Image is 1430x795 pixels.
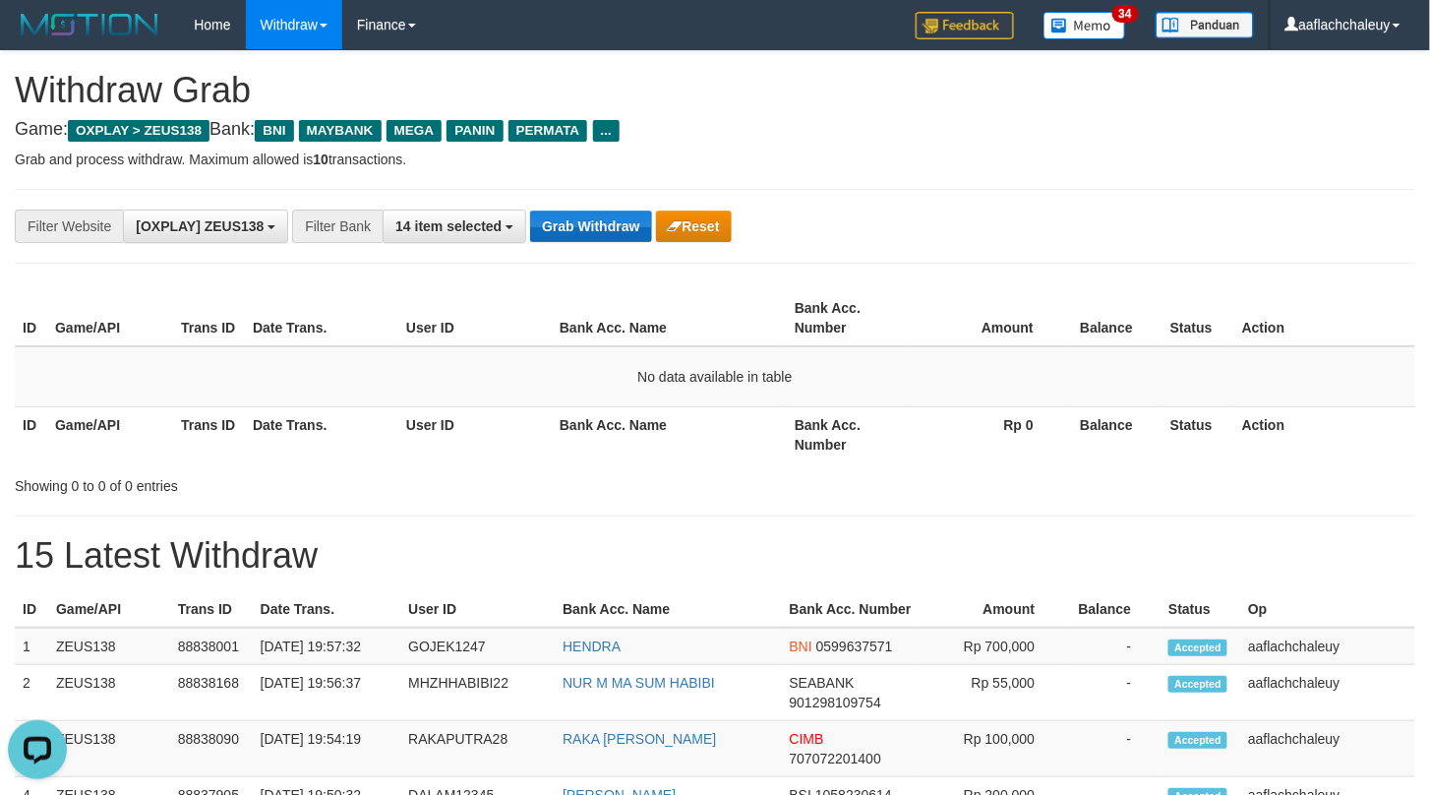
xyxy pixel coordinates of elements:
[1162,406,1234,462] th: Status
[15,10,164,39] img: MOTION_logo.png
[387,120,443,142] span: MEGA
[15,665,48,721] td: 2
[1162,290,1234,346] th: Status
[400,628,555,665] td: GOJEK1247
[8,8,67,67] button: Open LiveChat chat widget
[136,218,264,234] span: [OXPLAY] ZEUS138
[782,591,920,628] th: Bank Acc. Number
[253,721,401,777] td: [DATE] 19:54:19
[787,290,913,346] th: Bank Acc. Number
[15,468,581,496] div: Showing 0 to 0 of 0 entries
[48,721,170,777] td: ZEUS138
[530,211,651,242] button: Grab Withdraw
[1168,732,1227,749] span: Accepted
[173,290,245,346] th: Trans ID
[15,71,1415,110] h1: Withdraw Grab
[245,290,398,346] th: Date Trans.
[170,665,253,721] td: 88838168
[1161,591,1240,628] th: Status
[15,120,1415,140] h4: Game: Bank:
[920,665,1065,721] td: Rp 55,000
[1064,665,1161,721] td: -
[1064,721,1161,777] td: -
[920,721,1065,777] td: Rp 100,000
[15,591,48,628] th: ID
[253,591,401,628] th: Date Trans.
[47,290,173,346] th: Game/API
[398,406,552,462] th: User ID
[920,628,1065,665] td: Rp 700,000
[395,218,502,234] span: 14 item selected
[15,406,47,462] th: ID
[1168,640,1227,656] span: Accepted
[1240,721,1415,777] td: aaflachchaleuy
[15,346,1415,407] td: No data available in table
[552,406,787,462] th: Bank Acc. Name
[913,290,1063,346] th: Amount
[292,210,383,243] div: Filter Bank
[508,120,588,142] span: PERMATA
[1168,676,1227,693] span: Accepted
[400,665,555,721] td: MHZHHABIBI22
[299,120,382,142] span: MAYBANK
[123,210,288,243] button: [OXPLAY] ZEUS138
[563,731,716,747] a: RAKA [PERSON_NAME]
[1043,12,1126,39] img: Button%20Memo.svg
[313,152,328,167] strong: 10
[245,406,398,462] th: Date Trans.
[47,406,173,462] th: Game/API
[255,120,293,142] span: BNI
[1234,406,1415,462] th: Action
[400,721,555,777] td: RAKAPUTRA28
[1064,628,1161,665] td: -
[790,695,881,710] span: Copy 901298109754 to clipboard
[1240,628,1415,665] td: aaflachchaleuy
[563,639,621,654] a: HENDRA
[1240,665,1415,721] td: aaflachchaleuy
[48,628,170,665] td: ZEUS138
[15,150,1415,169] p: Grab and process withdraw. Maximum allowed is transactions.
[173,406,245,462] th: Trans ID
[1063,406,1162,462] th: Balance
[816,639,893,654] span: Copy 0599637571 to clipboard
[656,211,732,242] button: Reset
[563,675,715,691] a: NUR M MA SUM HABIBI
[1156,12,1254,38] img: panduan.png
[790,675,855,691] span: SEABANK
[15,210,123,243] div: Filter Website
[1234,290,1415,346] th: Action
[1112,5,1139,23] span: 34
[170,721,253,777] td: 88838090
[15,290,47,346] th: ID
[15,628,48,665] td: 1
[68,120,209,142] span: OXPLAY > ZEUS138
[1240,591,1415,628] th: Op
[398,290,552,346] th: User ID
[1064,591,1161,628] th: Balance
[787,406,913,462] th: Bank Acc. Number
[253,628,401,665] td: [DATE] 19:57:32
[253,665,401,721] td: [DATE] 19:56:37
[552,290,787,346] th: Bank Acc. Name
[790,639,812,654] span: BNI
[916,12,1014,39] img: Feedback.jpg
[555,591,781,628] th: Bank Acc. Name
[15,536,1415,576] h1: 15 Latest Withdraw
[913,406,1063,462] th: Rp 0
[593,120,620,142] span: ...
[790,751,881,766] span: Copy 707072201400 to clipboard
[1063,290,1162,346] th: Balance
[400,591,555,628] th: User ID
[447,120,503,142] span: PANIN
[383,210,526,243] button: 14 item selected
[790,731,824,747] span: CIMB
[48,591,170,628] th: Game/API
[920,591,1065,628] th: Amount
[48,665,170,721] td: ZEUS138
[170,628,253,665] td: 88838001
[170,591,253,628] th: Trans ID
